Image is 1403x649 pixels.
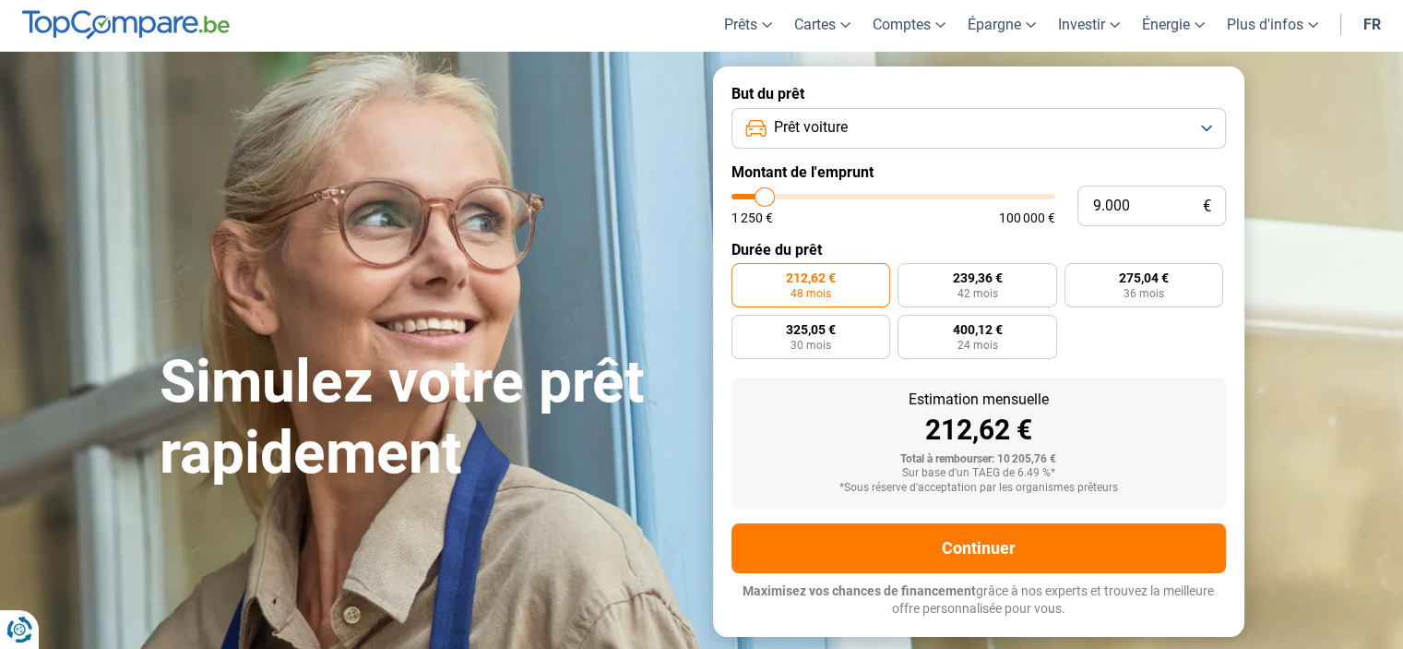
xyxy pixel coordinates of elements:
[957,340,997,351] span: 24 mois
[786,323,836,336] span: 325,05 €
[731,108,1226,149] button: Prêt voiture
[160,347,691,489] h1: Simulez votre prêt rapidement
[746,453,1211,466] div: Total à rembourser: 10 205,76 €
[22,10,230,40] img: TopCompare
[1119,271,1169,284] span: 275,04 €
[731,163,1226,181] label: Montant de l'emprunt
[957,288,997,299] span: 42 mois
[1203,198,1211,214] span: €
[731,523,1226,573] button: Continuer
[952,271,1002,284] span: 239,36 €
[791,288,831,299] span: 48 mois
[774,117,848,138] span: Prêt voiture
[746,482,1211,495] div: *Sous réserve d'acceptation par les organismes prêteurs
[731,211,773,224] span: 1 250 €
[731,85,1226,102] label: But du prêt
[746,467,1211,480] div: Sur base d'un TAEG de 6.49 %*
[999,211,1055,224] span: 100 000 €
[746,416,1211,444] div: 212,62 €
[731,583,1226,619] p: grâce à nos experts et trouvez la meilleure offre personnalisée pour vous.
[743,583,976,598] span: Maximisez vos chances de financement
[791,340,831,351] span: 30 mois
[1124,288,1164,299] span: 36 mois
[731,241,1226,258] label: Durée du prêt
[746,392,1211,407] div: Estimation mensuelle
[786,271,836,284] span: 212,62 €
[952,323,1002,336] span: 400,12 €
